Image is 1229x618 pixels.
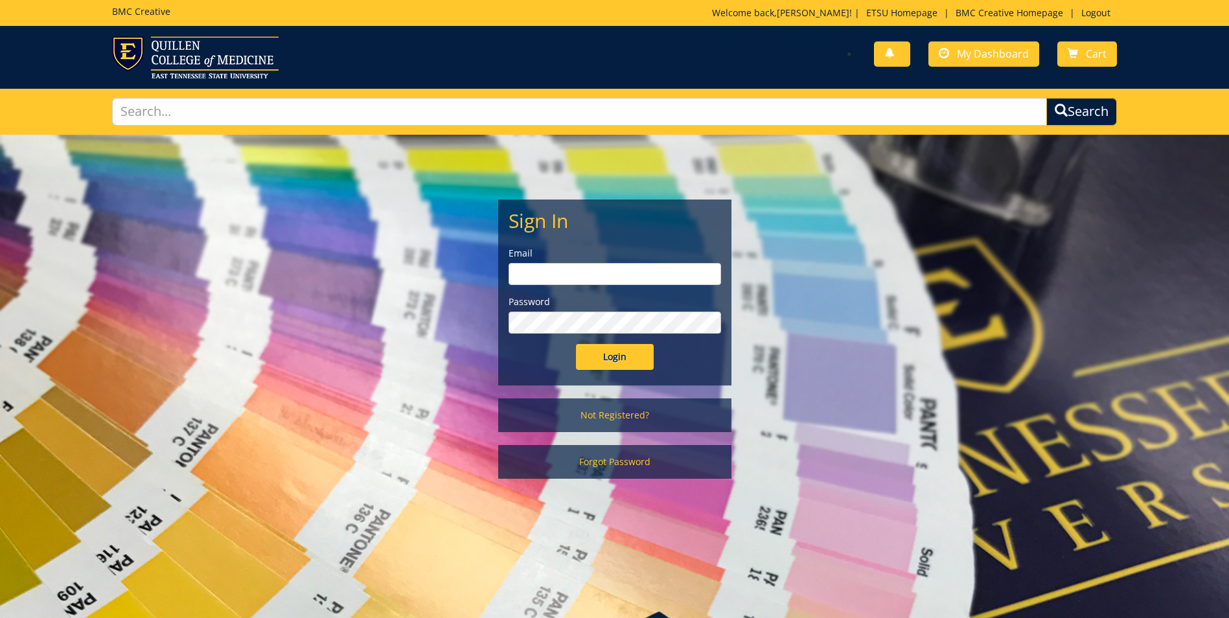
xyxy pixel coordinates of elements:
a: Cart [1057,41,1117,67]
span: My Dashboard [957,47,1029,61]
img: ETSU logo [112,36,279,78]
a: Not Registered? [498,398,731,432]
input: Login [576,344,654,370]
a: BMC Creative Homepage [949,6,1070,19]
h5: BMC Creative [112,6,170,16]
label: Password [509,295,721,308]
a: [PERSON_NAME] [777,6,849,19]
span: Cart [1086,47,1107,61]
label: Email [509,247,721,260]
button: Search [1046,98,1117,126]
a: Logout [1075,6,1117,19]
a: My Dashboard [928,41,1039,67]
input: Search... [112,98,1047,126]
h2: Sign In [509,210,721,231]
a: ETSU Homepage [860,6,944,19]
a: Forgot Password [498,445,731,479]
p: Welcome back, ! | | | [712,6,1117,19]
